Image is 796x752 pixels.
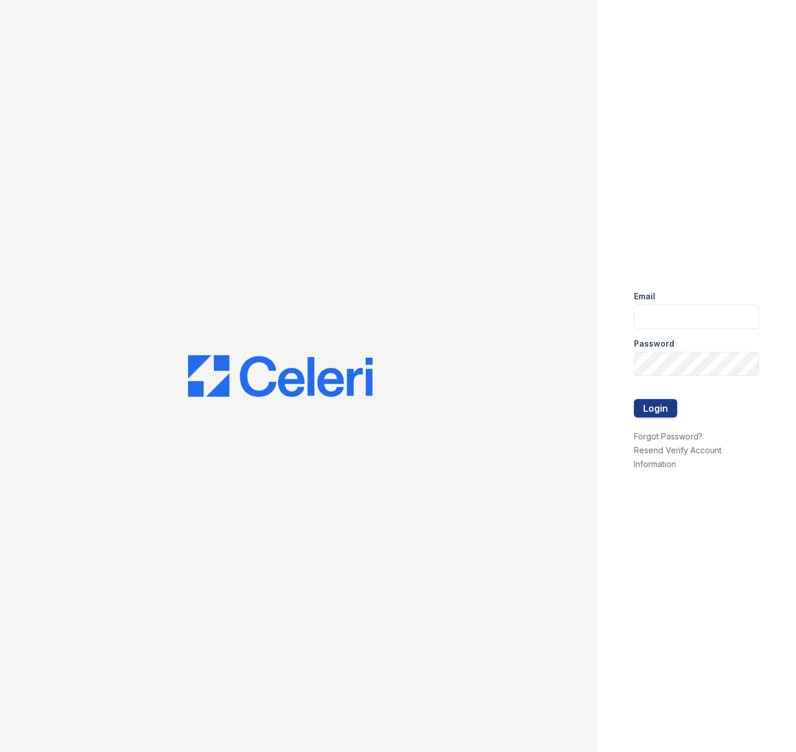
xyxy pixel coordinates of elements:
button: Login [634,399,677,418]
label: Password [634,338,674,349]
img: CE_Logo_Blue-a8612792a0a2168367f1c8372b55b34899dd931a85d93a1a3d3e32e68fde9ad4.png [188,355,373,397]
a: Forgot Password? [634,431,703,441]
a: Resend Verify Account Information [634,445,722,469]
label: Email [634,291,655,302]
